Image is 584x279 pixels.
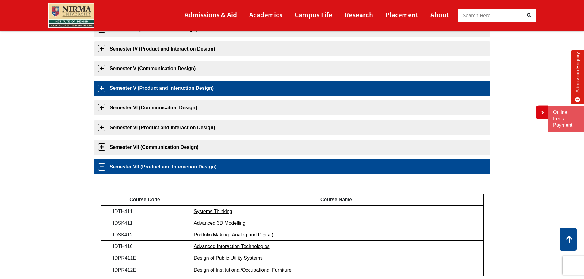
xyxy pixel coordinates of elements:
a: Semester V (Communication Design) [94,61,490,76]
a: Online Fees Payment [553,109,579,128]
a: Semester VII (Communication Design) [94,140,490,155]
a: Semester V (Product and Interaction Design) [94,81,490,96]
a: Design of Public Utility Systems [194,255,263,261]
a: Advanced 3D Modelling [194,221,246,226]
td: IDSK411 [101,217,189,229]
a: Placement [385,8,418,21]
td: IDSK412 [101,229,189,240]
a: Systems Thinking [194,209,232,214]
td: IDTH416 [101,241,189,252]
a: Advanced Interaction Technologies [194,244,270,249]
td: IDTH411 [101,205,189,217]
td: Course Name [189,194,483,205]
a: Semester VII (Product and Interaction Design) [94,159,490,174]
img: main_logo [48,3,94,28]
a: Semester VI (Product and Interaction Design) [94,120,490,135]
a: Design of Institutional/Occupational Furniture [194,267,292,273]
a: Admissions & Aid [185,8,237,21]
span: Search Here [463,12,491,19]
a: Research [345,8,373,21]
a: Campus Life [295,8,332,21]
td: IDPR411E [101,252,189,264]
td: Course Code [101,194,189,205]
a: About [430,8,449,21]
a: Portfolio Making (Analog and Digital) [194,232,273,237]
td: IDPR412E [101,264,189,276]
a: Semester IV (Product and Interaction Design) [94,41,490,56]
a: Semester VI (Communication Design) [94,100,490,115]
a: Academics [249,8,282,21]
